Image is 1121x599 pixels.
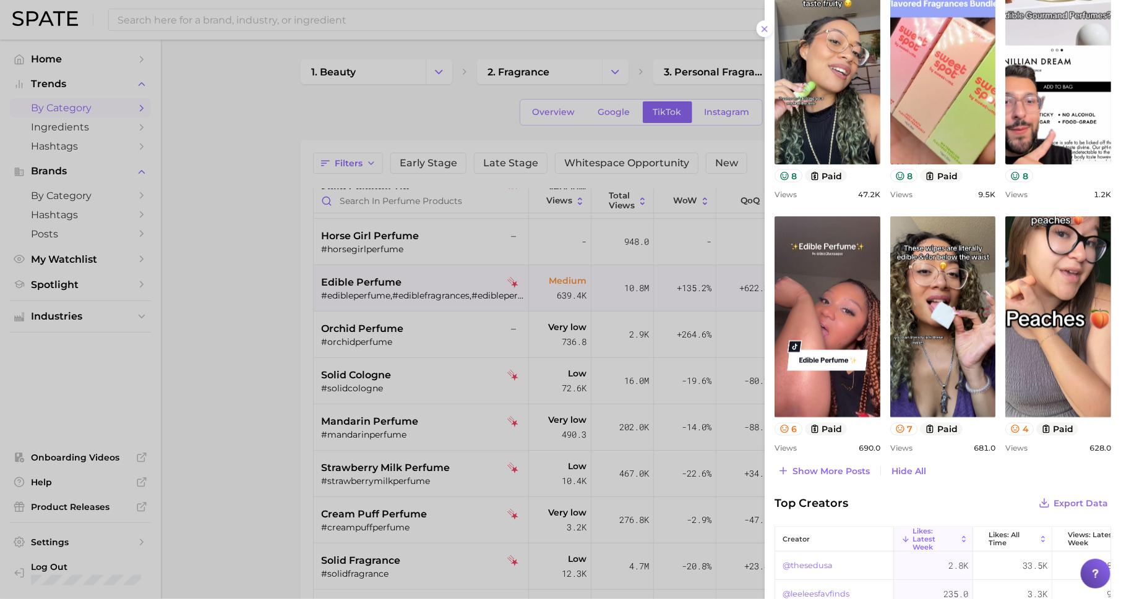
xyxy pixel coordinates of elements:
[1094,190,1111,199] span: 1.2k
[1036,423,1079,436] button: paid
[888,463,929,480] button: Hide All
[805,169,848,182] button: paid
[775,190,797,199] span: Views
[775,169,802,182] button: 8
[913,527,957,551] span: Likes: Latest Week
[783,559,833,574] a: @thesedusa
[920,169,963,182] button: paid
[890,190,913,199] span: Views
[805,423,848,436] button: paid
[1023,559,1047,574] span: 33.5k
[891,466,926,477] span: Hide All
[974,443,995,452] span: 681.0
[890,169,918,182] button: 8
[1005,423,1034,436] button: 4
[1005,190,1028,199] span: Views
[783,535,810,543] span: creator
[859,443,880,452] span: 690.0
[1089,443,1111,452] span: 628.0
[775,423,802,436] button: 6
[948,559,968,574] span: 2.8k
[989,531,1036,547] span: Likes: All Time
[894,527,973,551] button: Likes: Latest Week
[1068,531,1115,547] span: Views: Latest Week
[1005,169,1033,182] button: 8
[920,423,963,436] button: paid
[858,190,880,199] span: 47.2k
[978,190,995,199] span: 9.5k
[973,527,1052,551] button: Likes: All Time
[775,462,873,480] button: Show more posts
[1005,443,1028,452] span: Views
[775,495,848,512] span: Top Creators
[792,466,870,477] span: Show more posts
[890,443,913,452] span: Views
[1036,495,1111,512] button: Export Data
[890,423,918,436] button: 7
[775,443,797,452] span: Views
[1054,498,1108,509] span: Export Data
